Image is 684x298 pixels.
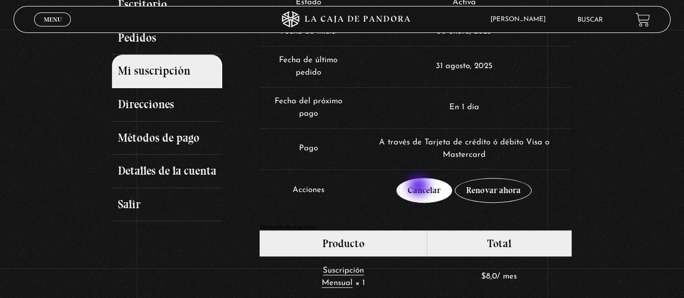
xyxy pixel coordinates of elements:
span: 8,0 [481,273,497,281]
span: [PERSON_NAME] [485,16,556,23]
td: Fecha de último pedido [260,46,357,87]
a: Direcciones [112,88,222,122]
a: Salir [112,188,222,222]
a: Pedidos [112,22,222,55]
td: Acciones [260,169,357,211]
td: 31 agosto, 2025 [357,46,572,87]
span: Menu [44,16,62,23]
h2: Totales de suscripciones [259,224,572,230]
a: Mi suscripción [112,55,222,88]
a: Suscripción Mensual [322,267,364,288]
td: / mes [427,256,571,297]
span: $ [481,273,486,281]
a: Detalles de la cuenta [112,155,222,188]
span: A través de Tarjeta de crédito ó débito Visa o Mastercard [379,138,549,159]
span: Suscripción [323,267,364,275]
strong: × 1 [355,279,365,287]
td: En 1 día [357,87,572,128]
th: Total [427,230,571,256]
span: Cerrar [40,25,65,33]
td: Pago [260,128,357,169]
a: Buscar [577,17,603,23]
th: Producto [260,230,427,256]
a: View your shopping cart [635,12,650,27]
a: Cancelar [396,178,452,203]
a: Métodos de pago [112,122,222,155]
td: Fecha del próximo pago [260,87,357,128]
a: Renovar ahora [455,178,532,203]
